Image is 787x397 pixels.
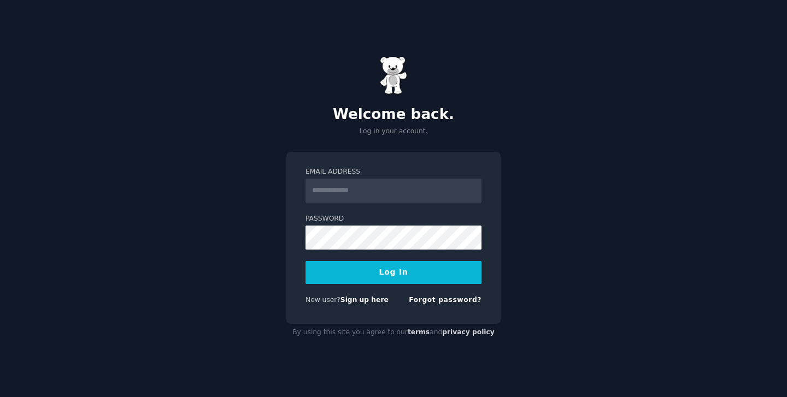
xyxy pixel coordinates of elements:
[306,214,481,224] label: Password
[306,296,340,304] span: New user?
[380,56,407,94] img: Gummy Bear
[306,261,481,284] button: Log In
[442,328,495,336] a: privacy policy
[286,106,501,123] h2: Welcome back.
[286,127,501,137] p: Log in your account.
[408,328,430,336] a: terms
[409,296,481,304] a: Forgot password?
[306,167,481,177] label: Email Address
[340,296,389,304] a: Sign up here
[286,324,501,341] div: By using this site you agree to our and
